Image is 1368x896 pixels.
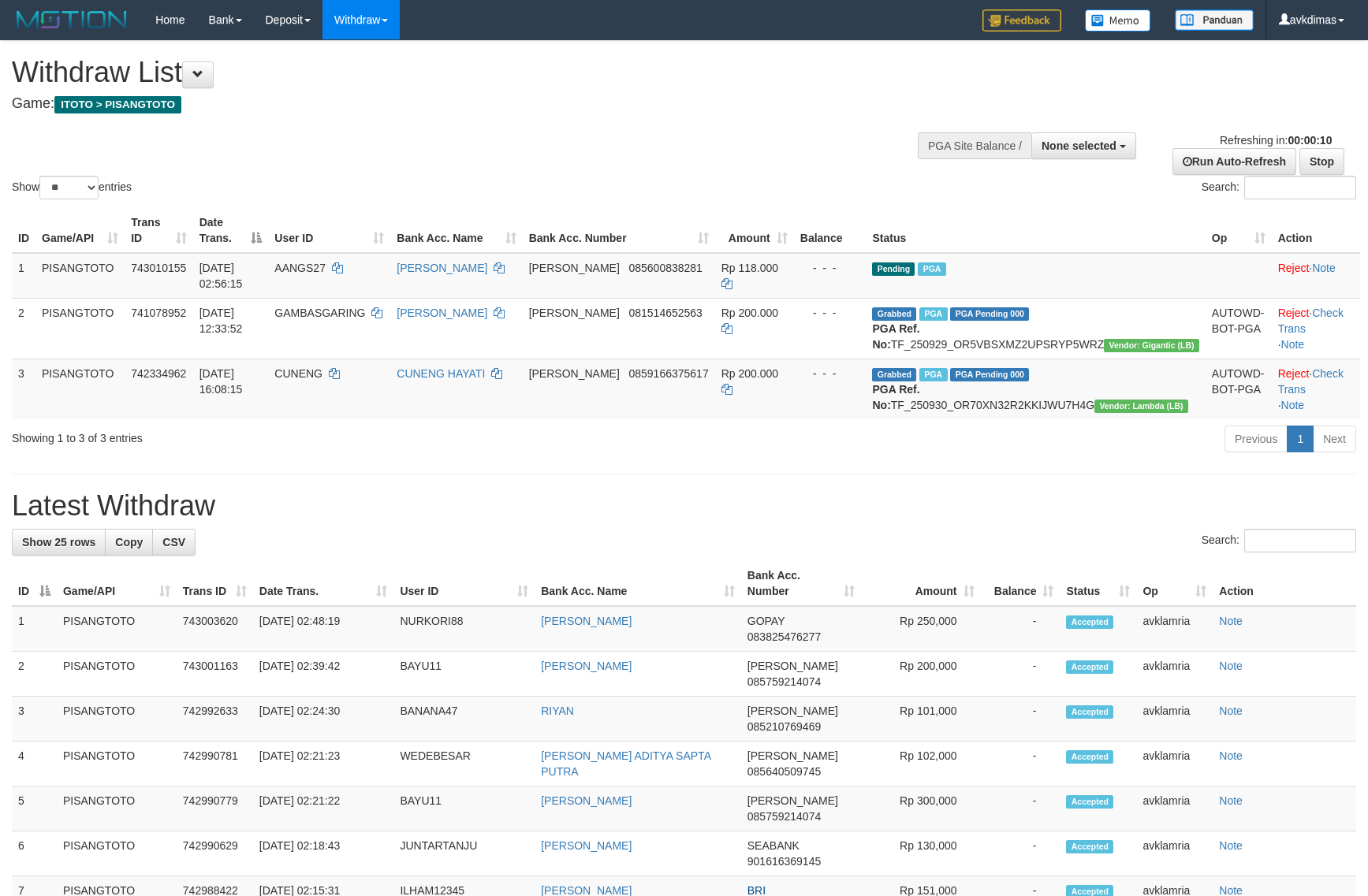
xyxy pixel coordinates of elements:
span: Pending [872,262,915,276]
td: [DATE] 02:39:42 [253,652,394,697]
span: [DATE] 16:08:15 [199,367,243,396]
td: PISANGTOTO [57,786,177,831]
th: Trans ID: activate to sort column ascending [125,208,193,253]
th: Bank Acc. Name: activate to sort column ascending [390,208,522,253]
span: CUNENG [274,367,322,380]
td: 2 [12,652,57,697]
span: Marked by avkdimas [919,368,947,381]
a: Reject [1278,262,1310,274]
td: Rp 300,000 [861,786,981,831]
td: Rp 200,000 [861,652,981,697]
th: Op: activate to sort column ascending [1206,208,1272,253]
th: ID [12,208,35,253]
span: GOPAY [747,615,785,627]
th: Status: activate to sort column ascending [1060,561,1136,606]
span: Accepted [1066,615,1113,629]
strong: 00:00:10 [1288,134,1332,147]
td: - [981,606,1060,652]
a: RIYAN [541,705,574,717]
th: Game/API: activate to sort column ascending [57,561,177,606]
span: [DATE] 02:56:15 [199,262,243,290]
span: Grabbed [872,307,916,321]
td: · [1272,253,1360,299]
td: - [981,831,1060,876]
a: CUNENG HAYATI [397,367,485,380]
td: BAYU11 [393,786,535,831]
span: ITOTO > PISANGTOTO [54,96,181,113]
span: [PERSON_NAME] [529,307,620,319]
a: Copy [105,529,153,556]
span: AANGS27 [274,262,326,274]
input: Search: [1244,529,1356,552]
td: avklamria [1136,786,1213,831]
span: Rp 200.000 [721,367,778,380]
td: AUTOWD-BOT-PGA [1206,298,1272,359]
td: 2 [12,298,35,359]
td: avklamria [1136,697,1213,742]
td: [DATE] 02:21:23 [253,742,394,786]
th: ID: activate to sort column descending [12,561,57,606]
td: PISANGTOTO [35,359,125,419]
a: [PERSON_NAME] [541,615,632,627]
a: Note [1281,399,1305,411]
button: None selected [1031,132,1136,159]
td: [DATE] 02:24:30 [253,697,394,742]
div: Showing 1 to 3 of 3 entries [12,424,558,446]
a: Reject [1278,367,1310,380]
th: User ID: activate to sort column ascending [268,208,390,253]
div: PGA Site Balance / [918,132,1031,159]
span: Copy 081514652563 to clipboard [628,307,702,319]
span: 742334962 [131,367,186,380]
td: avklamria [1136,652,1213,697]
td: BAYU11 [393,652,535,697]
span: [PERSON_NAME] [747,660,838,672]
th: Date Trans.: activate to sort column descending [193,208,269,253]
h1: Withdraw List [12,57,896,88]
th: Op: activate to sort column ascending [1136,561,1213,606]
a: Next [1313,426,1356,452]
td: [DATE] 02:18:43 [253,831,394,876]
b: PGA Ref. No: [872,383,919,411]
th: Action [1213,561,1356,606]
a: [PERSON_NAME] [541,660,632,672]
span: Copy 085600838281 to clipboard [628,262,702,274]
span: Grabbed [872,368,916,381]
a: Previous [1224,426,1288,452]
td: - [981,786,1060,831]
td: BANANA47 [393,697,535,742]
span: Rp 200.000 [721,307,778,319]
td: Rp 250,000 [861,606,981,652]
td: 6 [12,831,57,876]
label: Search: [1202,529,1356,552]
a: Reject [1278,307,1310,319]
td: avklamria [1136,742,1213,786]
td: PISANGTOTO [57,652,177,697]
a: Note [1219,615,1243,627]
input: Search: [1244,176,1356,199]
td: 3 [12,697,57,742]
td: [DATE] 02:21:22 [253,786,394,831]
img: Button%20Memo.svg [1085,9,1151,32]
td: 742990781 [177,742,253,786]
a: Note [1219,660,1243,672]
span: Show 25 rows [22,536,95,548]
td: - [981,697,1060,742]
th: Amount: activate to sort column ascending [861,561,981,606]
a: Check Trans [1278,307,1344,335]
th: Balance [794,208,867,253]
td: PISANGTOTO [57,831,177,876]
div: - - - [800,366,860,381]
span: 741078952 [131,307,186,319]
a: Note [1219,794,1243,807]
td: avklamria [1136,831,1213,876]
div: - - - [800,305,860,321]
h4: Game: [12,96,896,112]
label: Show entries [12,176,132,199]
td: 743003620 [177,606,253,652]
td: · · [1272,298,1360,359]
th: Trans ID: activate to sort column ascending [177,561,253,606]
span: SEABANK [747,839,800,852]
span: Copy 085210769469 to clipboard [747,720,821,733]
th: Amount: activate to sort column ascending [715,208,794,253]
td: 5 [12,786,57,831]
